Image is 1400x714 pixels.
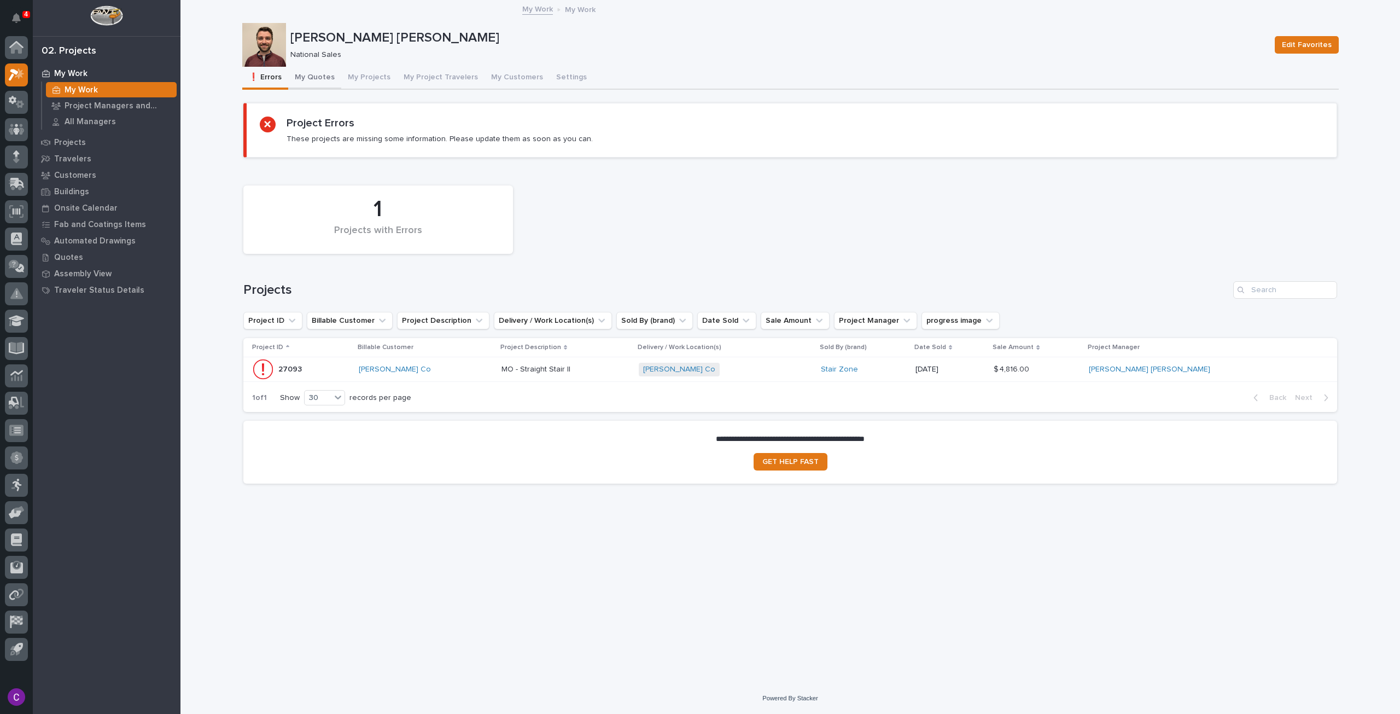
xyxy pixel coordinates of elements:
button: Sold By (brand) [616,312,693,329]
button: Notifications [5,7,28,30]
p: Project ID [252,341,283,353]
a: Customers [33,167,180,183]
a: Stair Zone [821,365,858,374]
a: All Managers [42,114,180,129]
span: Back [1263,393,1286,403]
p: My Work [65,85,98,95]
button: Project Manager [834,312,917,329]
p: [PERSON_NAME] [PERSON_NAME] [290,30,1266,46]
button: My Projects [341,67,397,90]
p: Quotes [54,253,83,263]
div: 1 [262,196,494,223]
a: Onsite Calendar [33,200,180,216]
p: Delivery / Work Location(s) [638,341,721,353]
img: Workspace Logo [90,5,122,26]
p: Travelers [54,154,91,164]
span: Next [1295,393,1319,403]
button: ❗ Errors [242,67,288,90]
p: $ 4,816.00 [994,363,1031,374]
a: Fab and Coatings Items [33,216,180,233]
p: Buildings [54,187,89,197]
div: Notifications4 [14,13,28,31]
p: National Sales [290,50,1262,60]
p: 1 of 1 [243,385,276,411]
button: Back [1245,393,1291,403]
h1: Projects [243,282,1229,298]
p: Project Manager [1088,341,1140,353]
p: These projects are missing some information. Please update them as soon as you can. [287,134,593,144]
button: Sale Amount [761,312,830,329]
div: 02. Projects [42,45,96,57]
a: Traveler Status Details [33,282,180,298]
a: My Work [33,65,180,82]
a: Project Managers and Engineers [42,98,180,113]
p: Sold By (brand) [820,341,867,353]
div: 30 [305,392,331,404]
p: My Work [565,3,596,15]
button: Edit Favorites [1275,36,1339,54]
a: [PERSON_NAME] Co [643,365,715,374]
button: My Project Travelers [397,67,485,90]
p: [DATE] [915,365,985,374]
a: [PERSON_NAME] [PERSON_NAME] [1089,365,1210,374]
p: All Managers [65,117,116,127]
p: Project Description [500,341,561,353]
a: Assembly View [33,265,180,282]
button: Billable Customer [307,312,393,329]
button: My Quotes [288,67,341,90]
button: Date Sold [697,312,756,329]
p: Onsite Calendar [54,204,118,213]
p: 4 [24,10,28,18]
p: MO - Straight Stair II [501,363,573,374]
input: Search [1233,281,1337,299]
button: Project Description [397,312,489,329]
span: Edit Favorites [1282,38,1332,51]
p: Projects [54,138,86,148]
p: Fab and Coatings Items [54,220,146,230]
p: Customers [54,171,96,181]
button: Delivery / Work Location(s) [494,312,612,329]
p: Sale Amount [993,341,1034,353]
p: Project Managers and Engineers [65,101,172,111]
p: Date Sold [914,341,946,353]
tr: 2709327093 [PERSON_NAME] Co MO - Straight Stair IIMO - Straight Stair II [PERSON_NAME] Co Stair Z... [243,357,1337,382]
button: My Customers [485,67,550,90]
a: Buildings [33,183,180,200]
p: Assembly View [54,269,112,279]
a: Powered By Stacker [762,695,818,701]
p: records per page [349,393,411,403]
p: Automated Drawings [54,236,136,246]
button: Project ID [243,312,302,329]
p: My Work [54,69,87,79]
p: Show [280,393,300,403]
a: Quotes [33,249,180,265]
a: Automated Drawings [33,233,180,249]
div: Projects with Errors [262,225,494,248]
button: Settings [550,67,593,90]
button: users-avatar [5,686,28,709]
a: My Work [522,2,553,15]
a: [PERSON_NAME] Co [359,365,431,374]
a: GET HELP FAST [754,453,827,471]
a: My Work [42,82,180,97]
button: Next [1291,393,1337,403]
a: Travelers [33,150,180,167]
h2: Project Errors [287,117,354,130]
button: progress image [921,312,1000,329]
p: Billable Customer [358,341,413,353]
p: Traveler Status Details [54,286,144,295]
p: 27093 [278,363,304,374]
span: GET HELP FAST [762,458,819,466]
a: Projects [33,134,180,150]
